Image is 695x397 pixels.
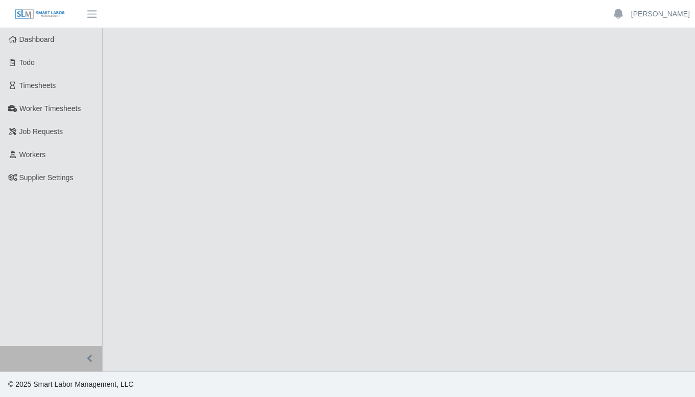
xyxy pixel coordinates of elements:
span: Dashboard [19,35,55,43]
img: SLM Logo [14,9,65,20]
span: © 2025 Smart Labor Management, LLC [8,380,133,388]
span: Job Requests [19,127,63,136]
span: Todo [19,58,35,67]
span: Supplier Settings [19,173,74,182]
a: [PERSON_NAME] [631,9,690,19]
span: Worker Timesheets [19,104,81,113]
span: Timesheets [19,81,56,90]
span: Workers [19,150,46,159]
